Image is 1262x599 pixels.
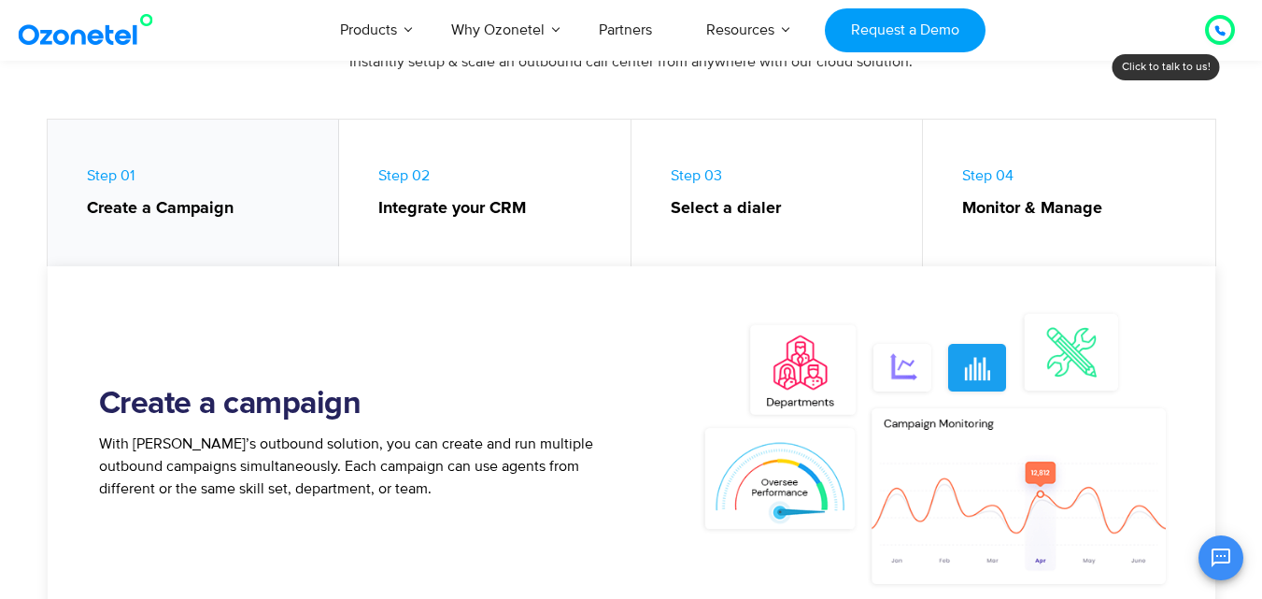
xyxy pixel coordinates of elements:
strong: Monitor & Manage [962,196,1197,221]
button: Open chat [1198,535,1243,580]
strong: Create a Campaign [87,196,320,221]
strong: Select a dialer [671,196,904,221]
strong: Integrate your CRM [378,196,612,221]
span: With [PERSON_NAME]’s outbound solution, you can create and run multiple outbound campaigns simult... [99,435,593,498]
a: Step 01Create a Campaign [48,120,340,276]
a: Step 02Integrate your CRM [339,120,631,276]
a: Step 03Select a dialer [631,120,924,276]
span: Step 02 [378,166,612,221]
span: Step 04 [962,166,1197,221]
span: Instantly setup & scale an outbound call center from anywhere with our cloud solution. [349,52,913,71]
a: Step 04Monitor & Manage [923,120,1215,276]
span: Step 03 [671,166,904,221]
a: Request a Demo [825,8,985,52]
h2: Create a campaign [99,386,631,423]
span: Step 01 [87,166,320,221]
